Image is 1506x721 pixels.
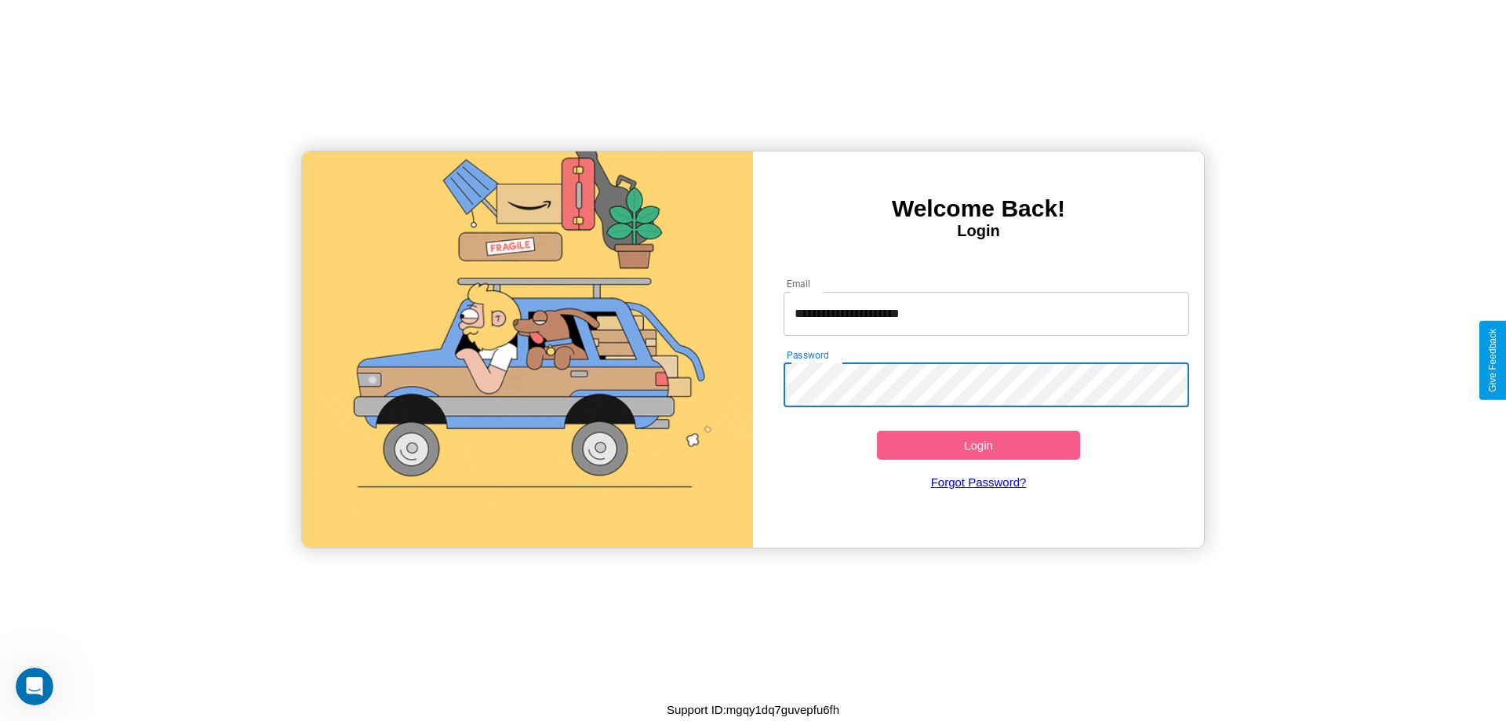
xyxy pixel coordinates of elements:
iframe: Intercom live chat [16,668,53,705]
label: Email [787,277,811,290]
a: Forgot Password? [776,460,1182,504]
h3: Welcome Back! [753,195,1204,222]
label: Password [787,348,828,362]
h4: Login [753,222,1204,240]
button: Login [877,431,1080,460]
p: Support ID: mgqy1dq7guvepfu6fh [667,699,839,720]
img: gif [302,151,753,548]
div: Give Feedback [1487,329,1498,392]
